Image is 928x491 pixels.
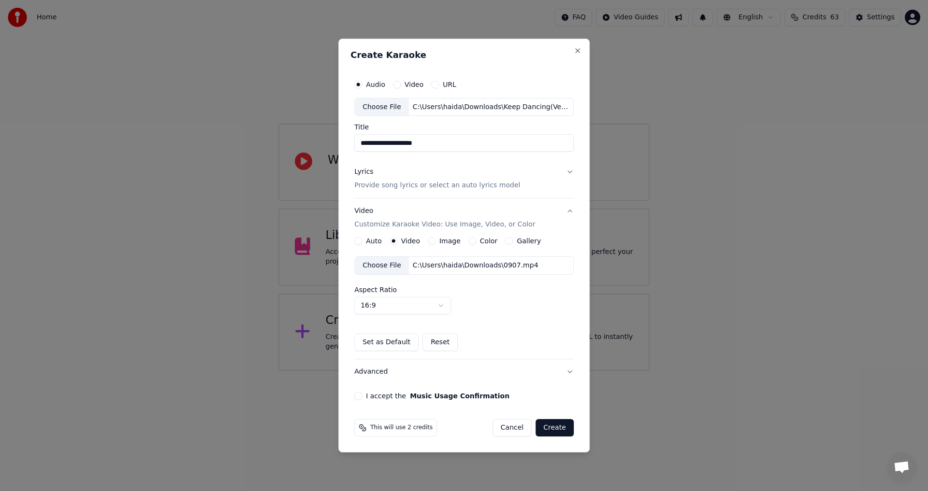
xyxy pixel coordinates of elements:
[401,238,420,244] label: Video
[354,286,574,293] label: Aspect Ratio
[405,81,423,88] label: Video
[366,393,509,399] label: I accept the
[354,334,419,351] button: Set as Default
[422,334,458,351] button: Reset
[354,124,574,131] label: Title
[410,393,509,399] button: I accept the
[354,199,574,238] button: VideoCustomize Karaoke Video: Use Image, Video, or Color
[350,51,578,59] h2: Create Karaoke
[354,220,535,229] p: Customize Karaoke Video: Use Image, Video, or Color
[370,424,433,432] span: This will use 2 credits
[493,419,532,436] button: Cancel
[354,181,520,191] p: Provide song lyrics or select an auto lyrics model
[480,238,498,244] label: Color
[366,238,382,244] label: Auto
[517,238,541,244] label: Gallery
[409,261,542,270] div: C:\Users\haida\Downloads\0907.mp4
[354,207,535,230] div: Video
[354,160,574,198] button: LyricsProvide song lyrics or select an auto lyrics model
[536,419,574,436] button: Create
[354,168,373,177] div: Lyrics
[354,359,574,384] button: Advanced
[366,81,385,88] label: Audio
[439,238,461,244] label: Image
[354,237,574,359] div: VideoCustomize Karaoke Video: Use Image, Video, or Color
[409,102,573,112] div: C:\Users\haida\Downloads\Keep Dancing(Ver.Eng).wav
[443,81,456,88] label: URL
[355,98,409,116] div: Choose File
[355,257,409,274] div: Choose File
